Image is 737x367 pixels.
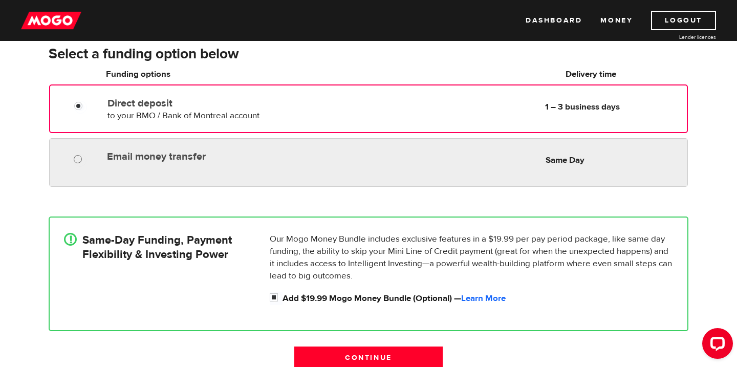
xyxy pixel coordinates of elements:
[106,68,342,80] h6: Funding options
[107,150,342,163] label: Email money transfer
[82,233,232,262] h4: Same-Day Funding, Payment Flexibility & Investing Power
[283,292,673,305] label: Add $19.99 Mogo Money Bundle (Optional) —
[270,233,673,282] p: Our Mogo Money Bundle includes exclusive features in a $19.99 per pay period package, like same d...
[526,11,582,30] a: Dashboard
[49,46,688,62] h3: Select a funding option below
[600,11,633,30] a: Money
[694,324,737,367] iframe: LiveChat chat widget
[270,292,283,305] input: Add $19.99 Mogo Money Bundle (Optional) &mdash; <a id="loan_application_mini_bundle_learn_more" h...
[21,11,81,30] img: mogo_logo-11ee424be714fa7cbb0f0f49df9e16ec.png
[461,293,506,304] a: Learn More
[545,101,620,113] b: 1 – 3 business days
[107,110,259,121] span: to your BMO / Bank of Montreal account
[651,11,716,30] a: Logout
[497,68,684,80] h6: Delivery time
[639,33,716,41] a: Lender licences
[64,233,77,246] div: !
[107,97,342,110] label: Direct deposit
[546,155,584,166] b: Same Day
